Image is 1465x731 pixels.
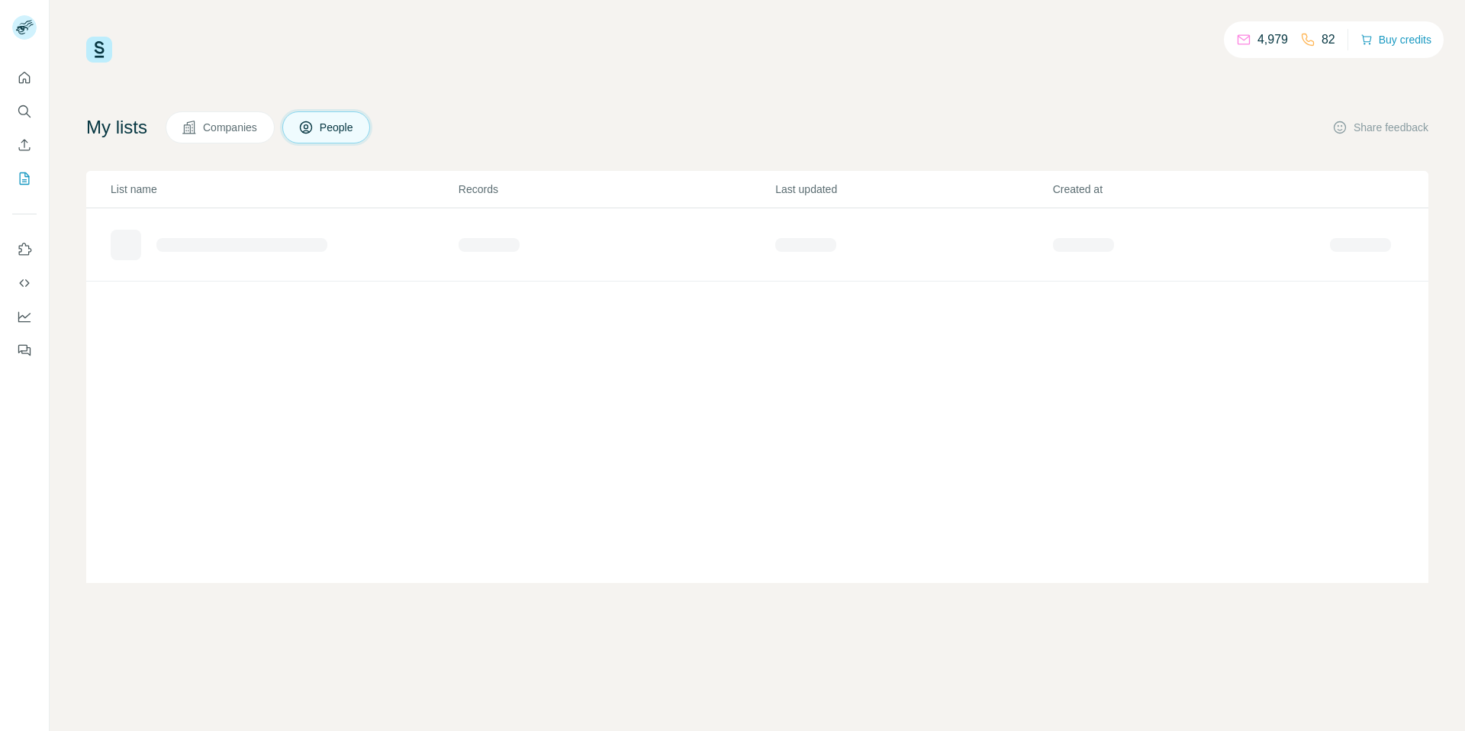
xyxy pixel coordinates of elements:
button: Quick start [12,64,37,92]
button: Use Surfe API [12,269,37,297]
span: Companies [203,120,259,135]
p: Created at [1053,182,1328,197]
p: 82 [1322,31,1335,49]
button: My lists [12,165,37,192]
button: Buy credits [1360,29,1431,50]
button: Search [12,98,37,125]
button: Dashboard [12,303,37,330]
p: Last updated [775,182,1051,197]
h4: My lists [86,115,147,140]
p: List name [111,182,457,197]
button: Enrich CSV [12,131,37,159]
p: 4,979 [1257,31,1288,49]
span: People [320,120,355,135]
button: Share feedback [1332,120,1428,135]
p: Records [459,182,774,197]
img: Surfe Logo [86,37,112,63]
button: Use Surfe on LinkedIn [12,236,37,263]
button: Feedback [12,337,37,364]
